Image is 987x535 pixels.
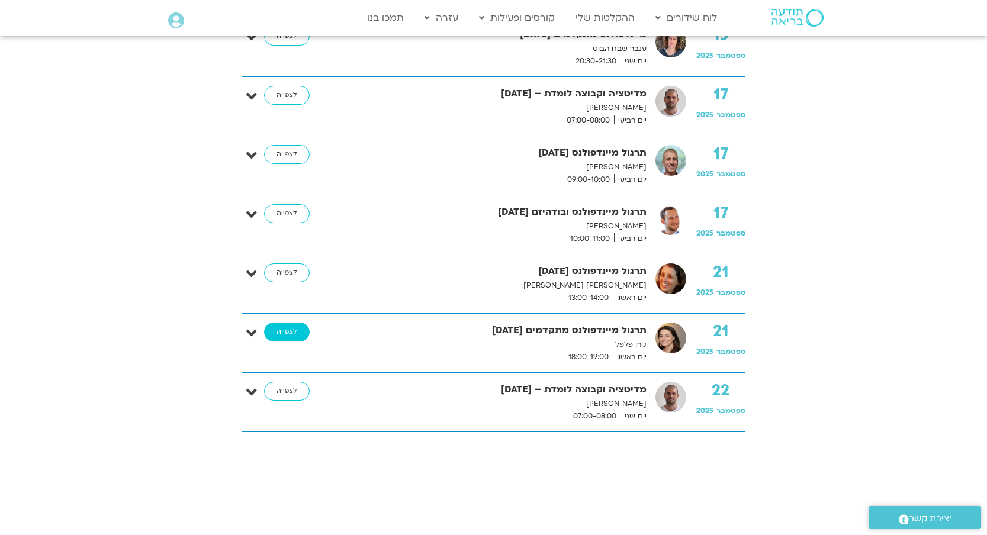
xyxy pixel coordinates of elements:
[336,43,647,55] p: ענבר שבח הבוט
[336,220,647,233] p: [PERSON_NAME]
[696,323,745,340] strong: 21
[696,288,713,297] span: 2025
[613,351,647,363] span: יום ראשון
[696,204,745,222] strong: 17
[570,7,641,29] a: ההקלטות שלי
[562,114,614,127] span: 07:00-08:00
[563,173,614,186] span: 09:00-10:00
[696,27,745,44] strong: 15
[336,398,647,410] p: [PERSON_NAME]
[621,410,647,423] span: יום שני
[264,27,310,46] a: לצפייה
[869,506,981,529] a: יצירת קשר
[571,55,621,67] span: 20:30-21:30
[696,51,713,60] span: 2025
[696,169,713,179] span: 2025
[336,102,647,114] p: [PERSON_NAME]
[696,347,713,356] span: 2025
[473,7,561,29] a: קורסים ופעילות
[716,347,745,356] span: ספטמבר
[336,323,647,339] strong: תרגול מיינדפולנס מתקדמים [DATE]
[264,263,310,282] a: לצפייה
[716,110,745,120] span: ספטמבר
[696,86,745,104] strong: 17
[264,204,310,223] a: לצפייה
[650,7,723,29] a: לוח שידורים
[716,288,745,297] span: ספטמבר
[336,279,647,292] p: [PERSON_NAME] [PERSON_NAME]
[716,169,745,179] span: ספטמבר
[336,204,647,220] strong: תרגול מיינדפולנס ובודהיזם [DATE]
[361,7,410,29] a: תמכו בנו
[419,7,464,29] a: עזרה
[564,292,613,304] span: 13:00-14:00
[336,382,647,398] strong: מדיטציה וקבוצה לומדת – [DATE]
[696,228,713,238] span: 2025
[909,511,951,527] span: יצירת קשר
[716,228,745,238] span: ספטמבר
[614,114,647,127] span: יום רביעי
[771,9,824,27] img: תודעה בריאה
[569,410,621,423] span: 07:00-08:00
[566,233,614,245] span: 10:00-11:00
[336,263,647,279] strong: תרגול מיינדפולנס [DATE]
[696,382,745,399] strong: 22
[621,55,647,67] span: יום שני
[264,86,310,105] a: לצפייה
[336,339,647,351] p: קרן פלפל
[264,382,310,401] a: לצפייה
[696,263,745,281] strong: 21
[264,145,310,164] a: לצפייה
[614,233,647,245] span: יום רביעי
[336,86,647,102] strong: מדיטציה וקבוצה לומדת – [DATE]
[336,145,647,161] strong: תרגול מיינדפולנס [DATE]
[696,110,713,120] span: 2025
[264,323,310,341] a: לצפייה
[716,406,745,415] span: ספטמבר
[614,173,647,186] span: יום רביעי
[336,161,647,173] p: [PERSON_NAME]
[696,145,745,163] strong: 17
[564,351,613,363] span: 18:00-19:00
[716,51,745,60] span: ספטמבר
[613,292,647,304] span: יום ראשון
[696,406,713,415] span: 2025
